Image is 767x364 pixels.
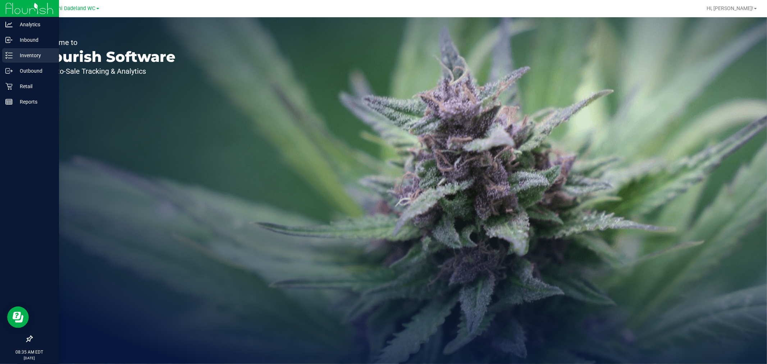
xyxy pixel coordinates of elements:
p: Outbound [13,67,56,75]
iframe: Resource center [7,306,29,328]
span: Hi, [PERSON_NAME]! [707,5,753,11]
inline-svg: Reports [5,98,13,105]
p: Inbound [13,36,56,44]
inline-svg: Retail [5,83,13,90]
p: Welcome to [39,39,175,46]
p: 08:35 AM EDT [3,349,56,355]
p: Inventory [13,51,56,60]
inline-svg: Analytics [5,21,13,28]
p: Flourish Software [39,50,175,64]
p: [DATE] [3,355,56,361]
p: Analytics [13,20,56,29]
span: Miami Dadeland WC [48,5,96,12]
p: Reports [13,97,56,106]
inline-svg: Outbound [5,67,13,74]
p: Seed-to-Sale Tracking & Analytics [39,68,175,75]
inline-svg: Inventory [5,52,13,59]
inline-svg: Inbound [5,36,13,44]
p: Retail [13,82,56,91]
